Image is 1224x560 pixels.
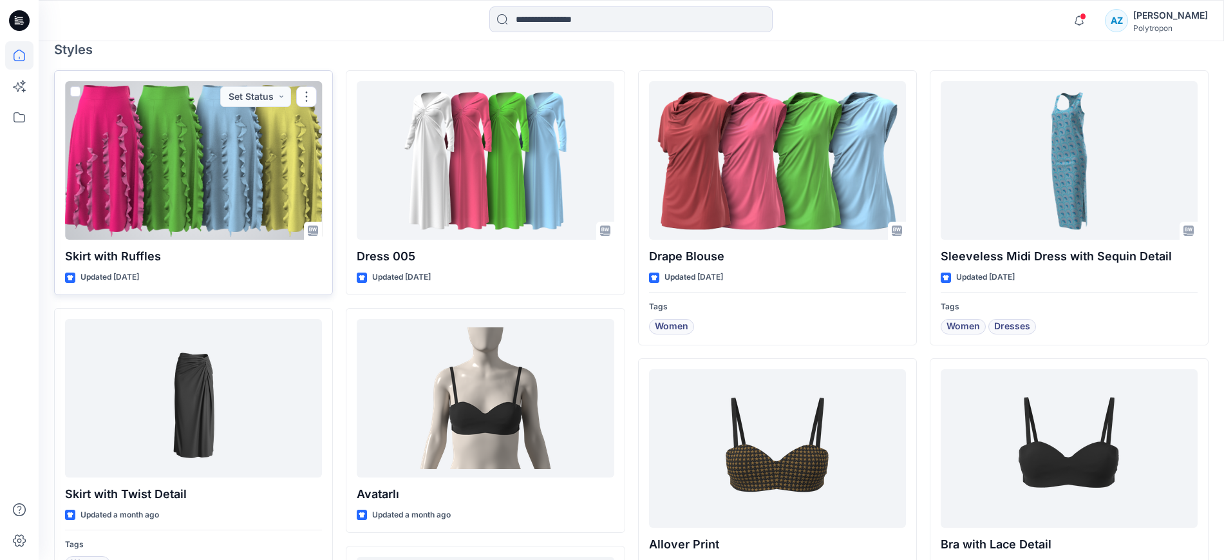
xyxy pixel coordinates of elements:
[956,271,1015,284] p: Updated [DATE]
[649,81,906,240] a: Drape Blouse
[54,42,1209,57] h4: Styles
[65,538,322,552] p: Tags
[941,536,1198,554] p: Bra with Lace Detail
[357,485,614,503] p: Avatarlı
[65,81,322,240] a: Skirt with Ruffles
[357,247,614,266] p: Dress 005
[1133,23,1208,33] div: Polytropon
[994,319,1030,334] span: Dresses
[941,247,1198,266] p: Sleeveless Midi Dress with Sequin Detail
[649,369,906,528] a: Allover Print
[941,81,1198,240] a: Sleeveless Midi Dress with Sequin Detail
[65,247,322,266] p: Skirt with Ruffles
[1105,9,1128,32] div: AZ
[357,319,614,478] a: Avatarlı
[65,485,322,503] p: Skirt with Twist Detail
[372,508,451,522] p: Updated a month ago
[946,319,980,334] span: Women
[65,319,322,478] a: Skirt with Twist Detail
[941,369,1198,528] a: Bra with Lace Detail
[649,247,906,266] p: Drape Blouse
[80,508,159,522] p: Updated a month ago
[357,81,614,240] a: Dress 005
[649,300,906,314] p: Tags
[941,300,1198,314] p: Tags
[1133,8,1208,23] div: [PERSON_NAME]
[649,536,906,554] p: Allover Print
[80,271,139,284] p: Updated [DATE]
[664,271,723,284] p: Updated [DATE]
[655,319,688,334] span: Women
[372,271,431,284] p: Updated [DATE]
